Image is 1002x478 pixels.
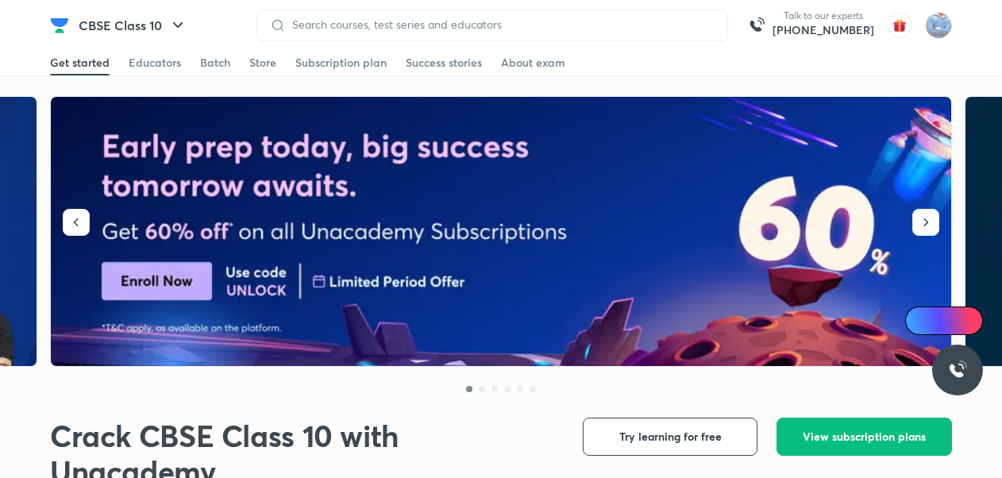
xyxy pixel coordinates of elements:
[249,50,276,75] a: Store
[406,55,482,71] div: Success stories
[773,10,874,22] p: Talk to our experts
[803,429,926,445] span: View subscription plans
[295,50,387,75] a: Subscription plan
[50,55,110,71] div: Get started
[295,55,387,71] div: Subscription plan
[905,306,983,335] a: Ai Doubts
[129,50,181,75] a: Educators
[501,55,565,71] div: About exam
[619,429,722,445] span: Try learning for free
[200,50,230,75] a: Batch
[69,10,197,41] button: CBSE Class 10
[583,418,757,456] button: Try learning for free
[406,50,482,75] a: Success stories
[286,18,715,31] input: Search courses, test series and educators
[249,55,276,71] div: Store
[501,50,565,75] a: About exam
[925,12,952,39] img: sukhneet singh sidhu
[50,50,110,75] a: Get started
[948,360,967,380] img: ttu
[777,418,952,456] button: View subscription plans
[931,314,973,327] span: Ai Doubts
[50,16,69,35] img: Company Logo
[129,55,181,71] div: Educators
[773,22,874,38] a: [PHONE_NUMBER]
[915,314,927,327] img: Icon
[887,13,912,38] img: avatar
[741,10,773,41] img: call-us
[200,55,230,71] div: Batch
